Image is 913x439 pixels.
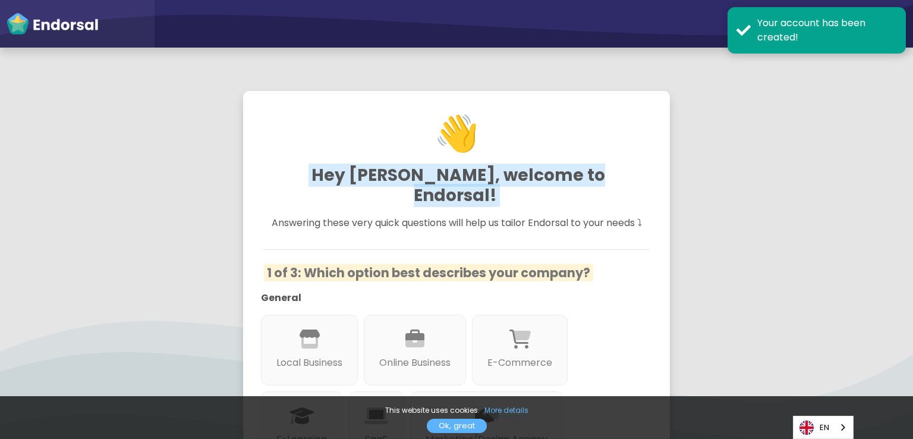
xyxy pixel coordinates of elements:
[757,16,897,45] div: Your account has been created!
[794,416,853,438] a: EN
[263,83,650,184] h1: 👋
[385,405,480,415] span: This website uses cookies.
[6,12,99,36] img: endorsal-logo-white@2x.png
[484,405,528,416] a: More details
[308,164,605,207] span: Hey [PERSON_NAME], welcome to Endorsal!
[427,419,487,433] a: Ok, great
[261,291,634,305] p: General
[487,356,552,370] p: E-Commerce
[379,356,451,370] p: Online Business
[793,416,854,439] div: Language
[276,356,342,370] p: Local Business
[272,216,642,230] span: Answering these very quick questions will help us tailor Endorsal to your needs ⤵︎
[264,264,593,281] span: 1 of 3: Which option best describes your company?
[793,416,854,439] aside: Language selected: English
